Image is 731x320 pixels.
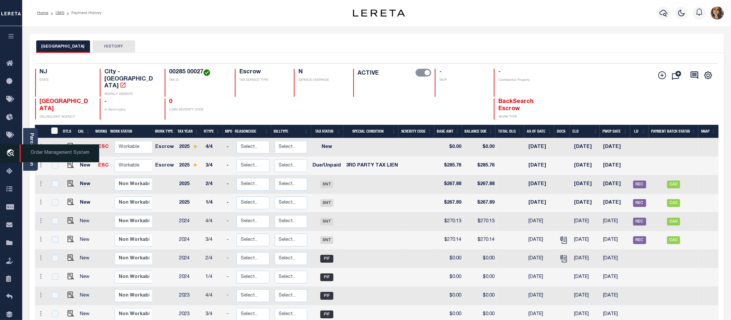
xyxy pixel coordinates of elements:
td: [DATE] [526,250,556,268]
a: CAC [667,238,680,242]
td: [DATE] [526,231,556,250]
td: New [78,175,96,194]
td: [DATE] [571,157,601,175]
span: PIF [320,292,333,300]
span: PIF [320,311,333,318]
td: $267.88 [436,175,464,194]
a: CAC [667,219,680,224]
td: New [78,157,96,175]
td: [DATE] [571,212,601,231]
td: 2/4 [203,175,224,194]
td: New [78,250,96,268]
th: ReasonCode: activate to sort column ascending [232,125,271,138]
span: CAC [667,218,680,225]
td: $0.00 [464,268,497,287]
span: 0 [169,99,173,105]
span: SNT [320,199,333,207]
img: Star.svg [193,163,197,167]
p: STATE [40,78,92,83]
th: PWOP Date: activate to sort column ascending [600,125,630,138]
td: $0.00 [436,268,464,287]
td: $270.14 [436,231,464,250]
td: $267.88 [464,175,497,194]
td: Escrow [153,157,176,175]
img: logo-dark.svg [353,9,405,17]
th: CAL: activate to sort column ascending [75,125,93,138]
td: [DATE] [601,138,631,157]
td: 3/4 [203,231,224,250]
td: $0.00 [464,287,497,305]
td: [DATE] [526,268,556,287]
td: [DATE] [571,138,601,157]
span: SNT [320,181,333,188]
td: 2025 [176,175,203,194]
span: SNT [320,236,333,244]
p: AGENCY WEBSITE [104,92,157,97]
th: DTLS [60,125,75,138]
td: $270.13 [436,212,464,231]
td: 2024 [176,250,203,268]
td: 4/4 [203,138,224,157]
span: - [498,69,501,75]
img: Star.svg [193,144,197,149]
th: Special Condition: activate to sort column ascending [343,125,399,138]
td: [DATE] [601,212,631,231]
p: LOAN SEVERITY CODE [169,108,227,112]
td: New [78,231,96,250]
th: ELD: activate to sort column ascending [570,125,600,138]
td: - [224,212,234,231]
th: Total DLQ: activate to sort column ascending [495,125,524,138]
a: REC [633,182,646,187]
td: $0.00 [464,250,497,268]
a: REC [633,219,646,224]
th: BillType: activate to sort column ascending [271,125,311,138]
a: REC [633,201,646,205]
td: New [78,138,96,157]
td: 2/4 [203,250,224,268]
td: New [78,268,96,287]
td: [DATE] [571,250,601,268]
span: BackSearch Escrow [498,99,534,112]
p: WOP [439,78,486,83]
td: [DATE] [526,157,556,175]
td: [DATE] [601,250,631,268]
td: $267.89 [464,194,497,212]
td: 3/4 [203,157,224,175]
td: $267.89 [436,194,464,212]
td: $285.76 [464,157,497,175]
td: - [224,175,234,194]
th: As of Date: activate to sort column ascending [524,125,554,138]
span: SNT [320,218,333,225]
button: HISTORY [93,40,135,53]
td: [DATE] [526,194,556,212]
td: New [310,138,343,157]
span: PIF [320,255,333,263]
th: Balance Due: activate to sort column ascending [462,125,495,138]
th: Base Amt: activate to sort column ascending [434,125,462,138]
td: $0.00 [436,250,464,268]
i: travel_explore [6,149,17,158]
th: WorkQ [93,125,108,138]
th: RType: activate to sort column ascending [201,125,222,138]
p: DELINQUENT AGENCY [40,115,92,120]
td: 2024 [176,212,203,231]
td: 2025 [176,138,203,157]
td: $285.76 [436,157,464,175]
p: WORK TYPE [498,115,551,120]
img: check-icon-green.svg [204,69,210,76]
th: LD: activate to sort column ascending [630,125,648,138]
span: Order Management System [20,144,99,162]
span: CAC [667,181,680,188]
td: - [224,287,234,305]
a: OMS [55,11,64,15]
td: [DATE] [526,212,556,231]
td: 2024 [176,268,203,287]
th: Tax Year: activate to sort column ascending [175,125,201,138]
td: Due/Unpaid [310,157,343,175]
td: 2025 [176,157,203,175]
td: $0.00 [436,138,464,157]
td: - [224,250,234,268]
span: REC [633,199,646,207]
h4: Escrow [239,69,286,76]
a: Parcel & Loan [29,133,34,166]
